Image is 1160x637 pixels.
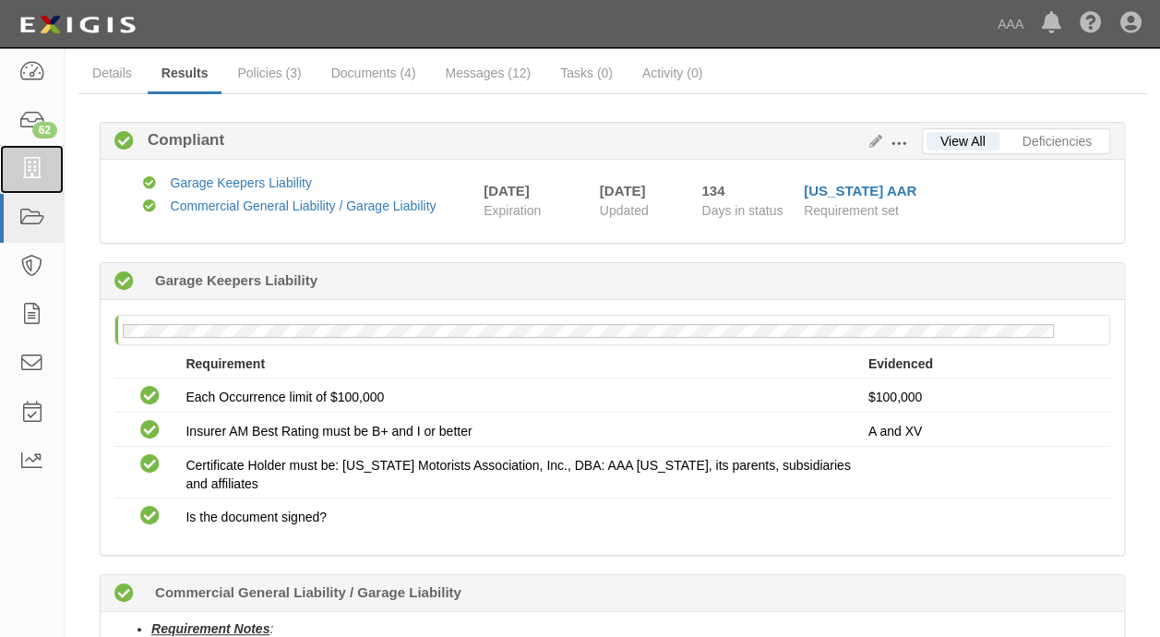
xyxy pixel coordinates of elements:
[1080,13,1102,35] i: Help Center - Complianz
[140,507,160,526] i: Compliant
[148,54,222,94] a: Results
[171,198,436,213] a: Commercial General Liability / Garage Liability
[431,54,544,91] a: Messages (12)
[140,455,160,475] i: Compliant
[927,132,999,150] a: View All
[862,134,882,149] a: Edit Results
[185,356,265,371] strong: Requirement
[701,181,790,200] div: Since 05/29/2025
[1009,132,1106,150] a: Deficiencies
[484,181,530,200] div: [DATE]
[32,122,57,138] div: 62
[143,200,156,213] i: Compliant
[317,54,430,91] a: Documents (4)
[185,390,384,404] span: Each Occurrence limit of $100,000
[546,54,627,91] a: Tasks (0)
[14,8,141,42] img: logo-5460c22ac91f19d4615b14bd174203de0afe785f0fc80cf4dbbc73dc1793850b.png
[804,183,916,198] a: [US_STATE] AAR
[155,270,317,290] b: Garage Keepers Liability
[701,203,783,218] span: Days in status
[868,356,933,371] strong: Evidenced
[868,422,1096,440] p: A and XV
[155,583,461,602] b: Commercial General Liability / Garage Liability
[988,6,1033,42] a: AAA
[628,54,716,91] a: Activity (0)
[600,203,649,218] span: Updated
[140,421,160,440] i: Compliant
[223,54,315,91] a: Policies (3)
[185,458,850,491] span: Certificate Holder must be: [US_STATE] Motorists Association, Inc., DBA: AAA [US_STATE], its pare...
[185,424,472,439] span: Insurer AM Best Rating must be B+ and I or better
[600,181,675,200] div: [DATE]
[114,272,134,292] i: Compliant 480 days (since 06/17/2024)
[151,621,269,636] u: Requirement Notes
[134,129,224,151] b: Compliant
[143,177,156,190] i: Compliant
[868,388,1096,406] p: $100,000
[185,510,327,524] span: Is the document signed?
[114,584,134,604] i: Compliant 134 days (since 05/29/2025)
[78,54,146,91] a: Details
[484,201,586,220] span: Expiration
[140,387,160,406] i: Compliant
[804,203,899,218] span: Requirement set
[114,132,134,151] i: Compliant
[171,175,312,190] a: Garage Keepers Liability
